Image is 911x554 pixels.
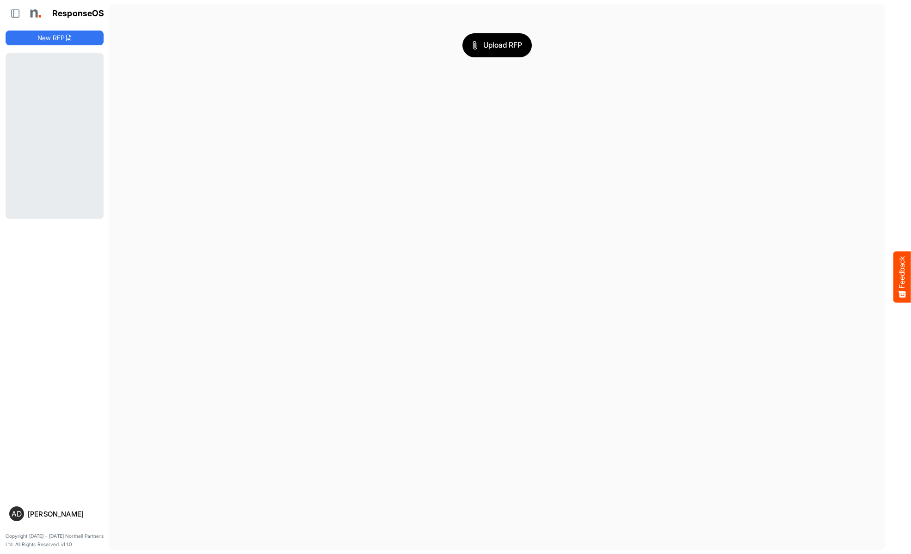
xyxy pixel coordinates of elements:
[6,532,104,548] p: Copyright [DATE] - [DATE] Northell Partners Ltd. All Rights Reserved. v1.1.0
[6,53,104,219] div: Loading...
[6,31,104,45] button: New RFP
[472,39,522,51] span: Upload RFP
[893,252,911,303] button: Feedback
[12,510,22,517] span: AD
[28,511,100,517] div: [PERSON_NAME]
[25,4,44,23] img: Northell
[52,9,105,18] h1: ResponseOS
[462,33,532,57] button: Upload RFP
